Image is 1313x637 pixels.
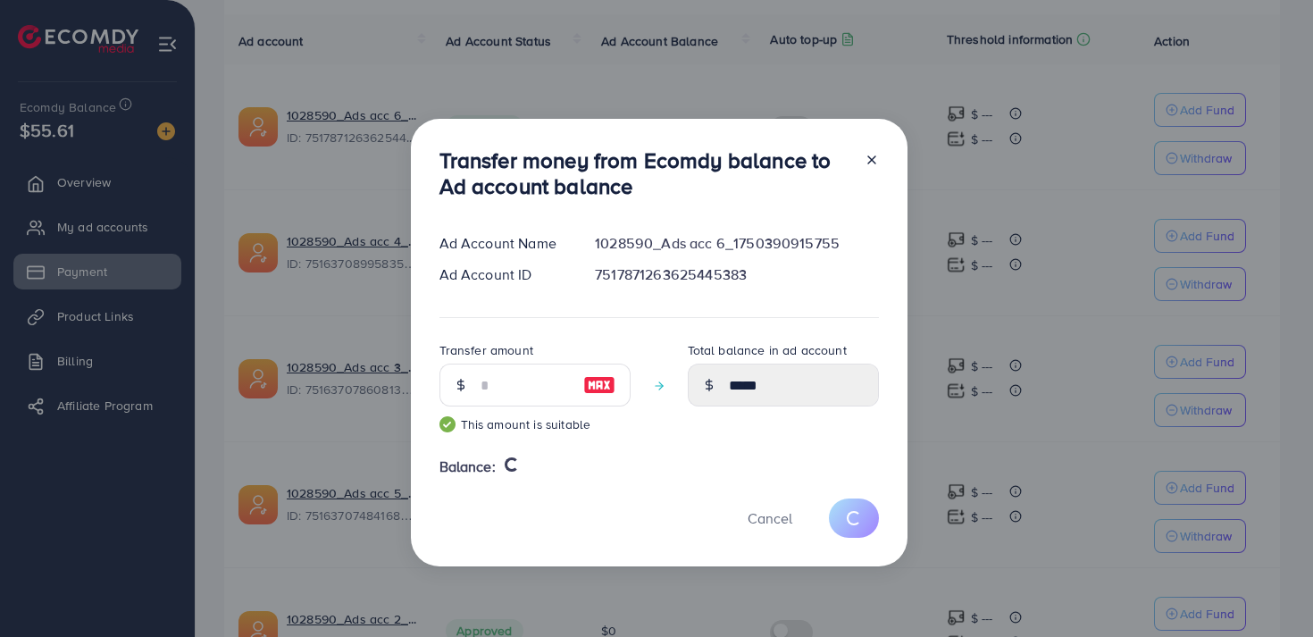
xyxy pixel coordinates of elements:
h3: Transfer money from Ecomdy balance to Ad account balance [439,147,850,199]
label: Transfer amount [439,341,533,359]
div: 1028590_Ads acc 6_1750390915755 [581,233,892,254]
img: image [583,374,615,396]
div: Ad Account ID [425,264,581,285]
span: Balance: [439,457,496,477]
div: Ad Account Name [425,233,581,254]
img: guide [439,416,456,432]
span: Cancel [748,508,792,528]
button: Cancel [725,499,815,537]
div: 7517871263625445383 [581,264,892,285]
small: This amount is suitable [439,415,631,433]
iframe: Chat [1237,557,1300,624]
label: Total balance in ad account [688,341,847,359]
